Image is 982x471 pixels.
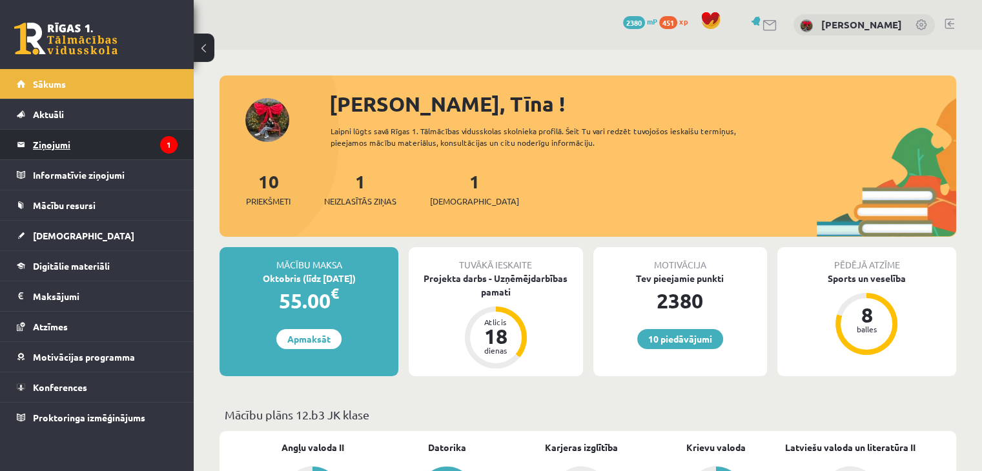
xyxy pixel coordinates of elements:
div: dienas [476,346,515,354]
a: 451 xp [659,16,694,26]
a: [PERSON_NAME] [821,18,902,31]
span: [DEMOGRAPHIC_DATA] [33,230,134,241]
div: Projekta darbs - Uzņēmējdarbības pamati [409,272,582,299]
a: Motivācijas programma [17,342,178,372]
div: Oktobris (līdz [DATE]) [220,272,398,285]
a: 1[DEMOGRAPHIC_DATA] [430,170,519,208]
div: 18 [476,326,515,346]
span: Atzīmes [33,321,68,332]
a: Rīgas 1. Tālmācības vidusskola [14,23,118,55]
a: 10 piedāvājumi [637,329,723,349]
a: Krievu valoda [686,441,746,454]
div: 8 [847,305,886,325]
span: Motivācijas programma [33,351,135,363]
div: [PERSON_NAME], Tīna ! [329,88,956,119]
a: Maksājumi [17,281,178,311]
div: Motivācija [593,247,767,272]
p: Mācību plāns 12.b3 JK klase [225,406,951,423]
div: Laipni lūgts savā Rīgas 1. Tālmācības vidusskolas skolnieka profilā. Šeit Tu vari redzēt tuvojošo... [331,125,773,148]
span: Konferences [33,381,87,393]
legend: Ziņojumi [33,130,178,159]
a: Aktuāli [17,99,178,129]
a: Apmaksāt [276,329,342,349]
span: xp [679,16,688,26]
legend: Informatīvie ziņojumi [33,160,178,190]
i: 1 [160,136,178,154]
div: Tuvākā ieskaite [409,247,582,272]
a: [DEMOGRAPHIC_DATA] [17,221,178,250]
div: Sports un veselība [777,272,956,285]
span: mP [647,16,657,26]
span: Proktoringa izmēģinājums [33,412,145,423]
span: € [331,284,339,303]
a: Informatīvie ziņojumi [17,160,178,190]
a: Datorika [428,441,466,454]
a: Sports un veselība 8 balles [777,272,956,357]
span: Mācību resursi [33,199,96,211]
a: Digitālie materiāli [17,251,178,281]
div: Mācību maksa [220,247,398,272]
span: [DEMOGRAPHIC_DATA] [430,195,519,208]
a: Latviešu valoda un literatūra II [785,441,916,454]
span: Neizlasītās ziņas [324,195,396,208]
a: Mācību resursi [17,190,178,220]
a: Angļu valoda II [281,441,344,454]
a: Atzīmes [17,312,178,341]
a: Sākums [17,69,178,99]
span: Aktuāli [33,108,64,120]
div: 55.00 [220,285,398,316]
span: Digitālie materiāli [33,260,110,272]
div: Atlicis [476,318,515,326]
a: Karjeras izglītība [545,441,618,454]
a: 10Priekšmeti [246,170,291,208]
span: 2380 [623,16,645,29]
div: 2380 [593,285,767,316]
a: 2380 mP [623,16,657,26]
a: Proktoringa izmēģinājums [17,403,178,432]
span: Priekšmeti [246,195,291,208]
div: Pēdējā atzīme [777,247,956,272]
a: Ziņojumi1 [17,130,178,159]
span: 451 [659,16,677,29]
div: Tev pieejamie punkti [593,272,767,285]
div: balles [847,325,886,333]
img: Tīna Šneidere [800,19,813,32]
a: Projekta darbs - Uzņēmējdarbības pamati Atlicis 18 dienas [409,272,582,370]
a: Konferences [17,372,178,402]
a: 1Neizlasītās ziņas [324,170,396,208]
legend: Maksājumi [33,281,178,311]
span: Sākums [33,78,66,90]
